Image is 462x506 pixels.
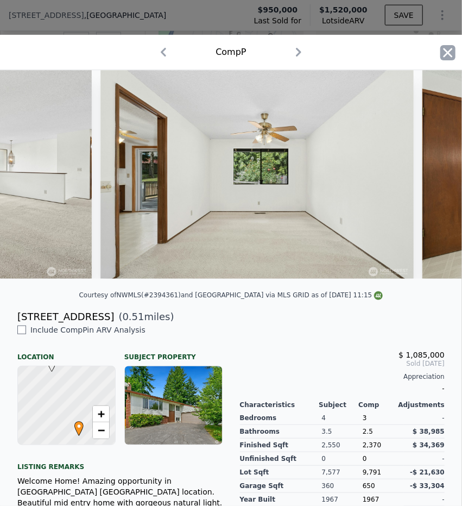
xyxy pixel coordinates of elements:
[363,441,381,449] span: 2,370
[363,455,367,463] span: 0
[240,452,322,466] div: Unfinished Sqft
[363,468,381,476] span: 9,791
[240,359,445,368] span: Sold [DATE]
[413,441,445,449] span: $ 34,369
[363,425,404,439] div: 2.5
[124,344,223,361] div: Subject Property
[404,452,445,466] div: -
[322,439,363,452] div: 2,550
[93,422,109,439] a: Zoom out
[363,414,367,422] span: 3
[322,466,363,479] div: 7,577
[26,326,150,334] span: Include Comp P in ARV Analysis
[114,309,174,324] span: ( miles)
[240,401,319,409] div: Characteristics
[17,344,116,361] div: Location
[79,291,383,299] div: Courtesy of NWMLS (#2394361) and [GEOGRAPHIC_DATA] via MLS GRID as of [DATE] 11:15
[398,401,445,409] div: Adjustments
[322,452,363,466] div: 0
[123,311,144,322] span: 0.51
[322,425,363,439] div: 3.5
[413,428,445,435] span: $ 38,985
[374,291,383,300] img: NWMLS Logo
[240,425,322,439] div: Bathrooms
[216,46,246,59] div: Comp P
[398,351,445,359] span: $ 1,085,000
[100,70,413,279] img: Property Img
[322,479,363,493] div: 360
[17,309,114,324] div: [STREET_ADDRESS]
[72,418,86,434] span: •
[410,482,445,490] span: -$ 33,304
[404,411,445,425] div: -
[93,406,109,422] a: Zoom in
[98,407,105,421] span: +
[358,401,398,409] div: Comp
[240,381,445,396] div: -
[72,421,78,428] div: •
[240,411,322,425] div: Bedrooms
[98,423,105,437] span: −
[240,466,322,479] div: Lot Sqft
[322,411,363,425] div: 4
[410,468,445,476] span: -$ 21,630
[240,479,322,493] div: Garage Sqft
[319,401,358,409] div: Subject
[240,372,445,381] div: Appreciation
[17,454,223,471] div: Listing remarks
[240,439,322,452] div: Finished Sqft
[363,482,375,490] span: 650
